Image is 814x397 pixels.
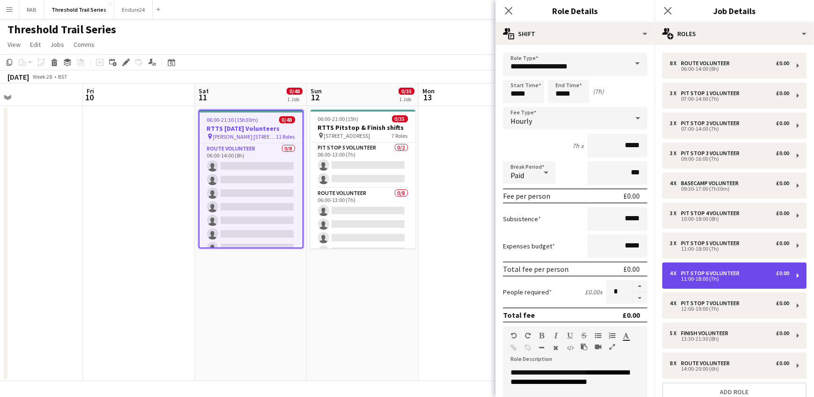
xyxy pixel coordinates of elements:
[324,132,370,139] span: [STREET_ADDRESS]
[609,343,615,351] button: Fullscreen
[670,90,681,97] div: 3 x
[26,38,44,51] a: Edit
[670,270,681,277] div: 4 x
[670,307,789,311] div: 12:00-19:00 (7h)
[670,360,681,367] div: 8 x
[593,87,604,96] div: (7h)
[422,87,435,95] span: Mon
[681,180,742,187] div: Basecamp Volunteer
[670,210,681,217] div: 3 x
[670,300,681,307] div: 4 x
[539,344,545,352] button: Horizontal Line
[623,191,640,201] div: £0.00
[503,264,569,274] div: Total fee per person
[503,288,552,296] label: People required
[503,310,535,320] div: Total fee
[595,332,601,339] button: Unordered List
[511,116,532,126] span: Hourly
[623,332,629,339] button: Text Color
[567,332,573,339] button: Underline
[311,123,415,132] h3: RTTS Pitstop & Finish shifts
[670,67,789,71] div: 06:00-14:00 (8h)
[776,180,789,187] div: £0.00
[681,60,733,67] div: Route Volunteer
[503,242,555,250] label: Expenses budget
[670,150,681,157] div: 3 x
[681,210,743,217] div: Pit Stop 4 Volunteer
[539,332,545,339] button: Bold
[670,120,681,127] div: 3 x
[70,38,98,51] a: Comms
[58,73,67,80] div: BST
[595,343,601,351] button: Insert video
[85,92,94,103] span: 10
[681,90,743,97] div: Pit Stop 1 Volunteer
[776,60,789,67] div: £0.00
[199,110,303,248] div: 06:00-21:30 (15h30m)0/48RTTS [DATE] Volunteers [PERSON_NAME] [STREET_ADDRESS][PERSON_NAME]11 Role...
[503,191,550,201] div: Fee per person
[7,72,29,82] div: [DATE]
[7,22,116,37] h1: Threshold Trail Series
[287,88,303,95] span: 0/48
[670,367,789,371] div: 14:00-20:00 (6h)
[7,40,21,49] span: View
[50,40,64,49] span: Jobs
[681,270,743,277] div: Pit Stop 6 Volunteer
[681,150,743,157] div: Pit Stop 3 Volunteer
[623,264,640,274] div: £0.00
[622,310,640,320] div: £0.00
[776,270,789,277] div: £0.00
[655,22,814,45] div: Roles
[670,127,789,131] div: 07:00-14:00 (7h)
[311,110,415,248] app-job-card: 06:00-21:00 (15h)0/35RTTS Pitstop & Finish shifts [STREET_ADDRESS]7 RolesPit Stop 5 Volunteer0/20...
[776,360,789,367] div: £0.00
[74,40,95,49] span: Comms
[30,40,41,49] span: Edit
[632,280,647,292] button: Increase
[421,92,435,103] span: 13
[311,188,415,315] app-card-role: Route Volunteer0/806:00-13:00 (7h)
[287,96,302,103] div: 1 Job
[553,344,559,352] button: Clear Formatting
[276,133,295,140] span: 11 Roles
[199,87,209,95] span: Sat
[399,88,414,95] span: 0/35
[567,344,573,352] button: HTML Code
[776,330,789,337] div: £0.00
[670,337,789,341] div: 13:30-21:30 (8h)
[279,116,295,123] span: 0/48
[670,247,789,251] div: 11:00-18:00 (7h)
[511,332,517,339] button: Undo
[525,332,531,339] button: Redo
[311,142,415,188] app-card-role: Pit Stop 5 Volunteer0/206:00-13:00 (7h)
[44,0,114,19] button: Threshold Trail Series
[776,150,789,157] div: £0.00
[399,96,414,103] div: 1 Job
[503,215,541,223] label: Subsistence
[776,300,789,307] div: £0.00
[572,142,584,150] div: 7h x
[553,332,559,339] button: Italic
[87,87,94,95] span: Fri
[311,87,322,95] span: Sun
[200,143,303,270] app-card-role: Route Volunteer0/806:00-14:00 (8h)
[609,332,615,339] button: Ordered List
[585,288,602,296] div: £0.00 x
[681,330,732,337] div: Finish Volunteer
[511,171,524,180] span: Paid
[681,240,743,247] div: Pit Stop 5 Volunteer
[776,210,789,217] div: £0.00
[392,115,408,122] span: 0/35
[670,217,789,221] div: 10:00-18:00 (8h)
[19,0,44,19] button: RAB
[681,300,743,307] div: Pit Stop 7 Volunteer
[670,157,789,161] div: 09:00-16:00 (7h)
[31,73,54,80] span: Week 28
[776,120,789,127] div: £0.00
[207,116,259,123] span: 06:00-21:30 (15h30m)
[670,240,681,247] div: 3 x
[670,180,681,187] div: 4 x
[309,92,322,103] span: 12
[318,115,359,122] span: 06:00-21:00 (15h)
